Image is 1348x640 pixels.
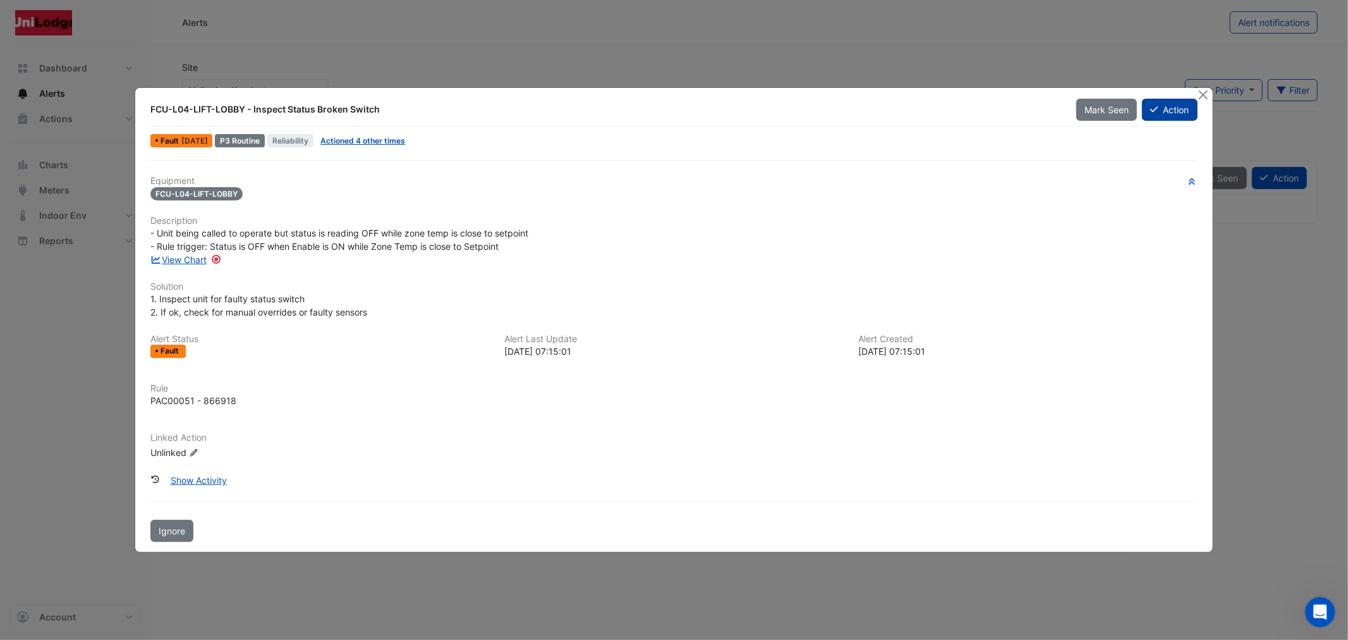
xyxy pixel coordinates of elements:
h6: Equipment [150,176,1197,187]
h6: Alert Created [859,334,1198,345]
h6: Description [150,216,1197,226]
h6: Solution [150,281,1197,292]
span: FCU-L04-LIFT-LOBBY [150,187,243,200]
button: Ignore [150,520,193,542]
span: Reliability [267,134,313,147]
span: Sun 24-Aug-2025 07:15 AEST [181,136,208,145]
span: Fault [161,137,181,145]
div: FCU-L04-LIFT-LOBBY - Inspect Status Broken Switch [150,103,1061,116]
button: Action [1142,99,1197,121]
a: View Chart [150,254,207,265]
span: Fault [161,347,181,355]
fa-icon: Edit Linked Action [189,448,198,457]
div: PAC00051 - 866918 [150,394,236,407]
div: [DATE] 07:15:01 [859,345,1198,358]
div: [DATE] 07:15:01 [504,345,843,358]
h6: Alert Status [150,334,489,345]
h6: Rule [150,383,1197,394]
span: Ignore [159,526,185,536]
div: Tooltip anchor [210,254,222,265]
button: Close [1197,88,1210,101]
span: - Unit being called to operate but status is reading OFF while zone temp is close to setpoint - R... [150,228,528,252]
h6: Alert Last Update [504,334,843,345]
div: Unlinked [150,445,302,458]
span: Mark Seen [1084,104,1129,115]
button: Show Activity [162,469,235,491]
a: Actioned 4 other times [320,136,405,145]
iframe: Intercom live chat [1305,597,1335,627]
button: Mark Seen [1076,99,1137,121]
h6: Linked Action [150,433,1197,443]
span: 1. Inspect unit for faulty status switch 2. If ok, check for manual overrides or faulty sensors [150,293,367,317]
div: P3 Routine [215,134,265,147]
